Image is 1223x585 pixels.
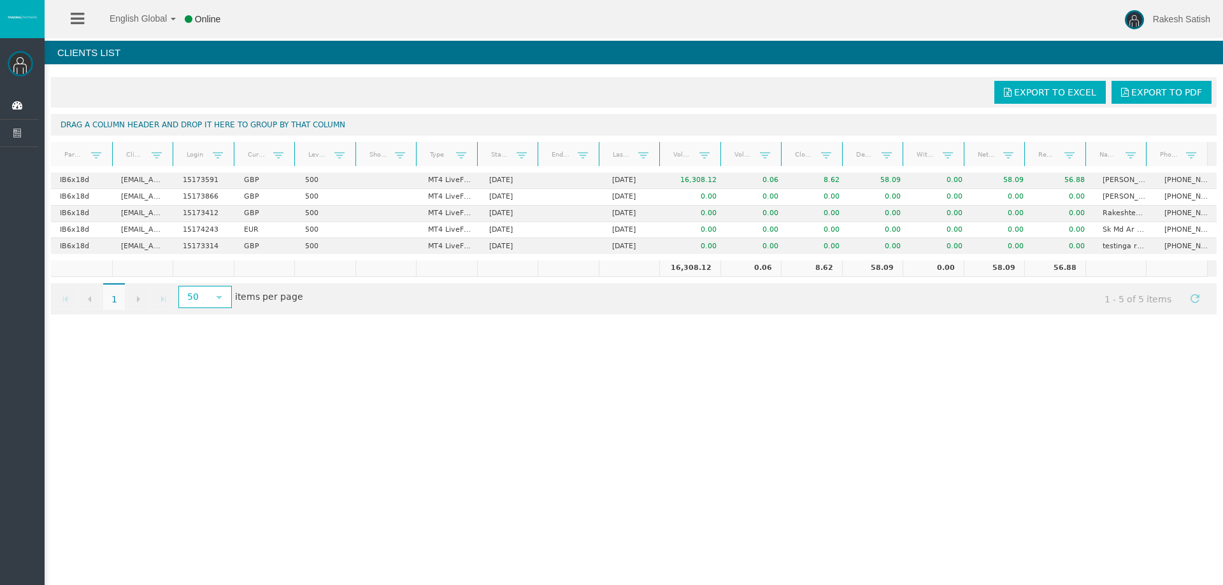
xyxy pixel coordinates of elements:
[848,146,882,163] a: Deposits
[56,146,90,163] a: Partner code
[664,238,726,254] td: 0.00
[175,287,303,308] span: items per page
[1184,287,1206,309] a: Refresh
[235,189,296,206] td: GBP
[214,292,224,302] span: select
[910,173,971,189] td: 0.00
[664,206,726,222] td: 0.00
[480,238,541,254] td: [DATE]
[174,173,235,189] td: 15173591
[848,222,910,239] td: 0.00
[174,238,235,254] td: 15173314
[903,260,964,277] td: 0.00
[51,189,112,206] td: IB6x18d
[419,238,480,254] td: MT4 LiveFloatingSpreadAccount
[419,222,480,239] td: MT4 LiveFloatingSpreadAccount
[300,146,334,163] a: Leverage
[296,206,357,222] td: 500
[971,222,1033,239] td: 0.00
[1094,238,1155,254] td: testinga rakesh
[85,294,95,304] span: Go to the previous page
[726,146,760,163] a: Volume lots
[781,260,842,277] td: 8.62
[178,146,212,163] a: Login
[118,146,152,163] a: Client
[994,81,1106,104] a: Export to Excel
[296,222,357,239] td: 500
[174,206,235,222] td: 15173412
[112,173,173,189] td: [EMAIL_ADDRESS][DOMAIN_NAME]
[1094,222,1155,239] td: Sk Md Ar Roufe
[1091,146,1125,163] a: Name
[51,206,112,222] td: IB6x18d
[6,15,38,20] img: logo.svg
[964,260,1025,277] td: 58.09
[174,189,235,206] td: 15173866
[1155,189,1217,206] td: [PHONE_NUMBER]
[848,173,910,189] td: 58.09
[235,173,296,189] td: GBP
[54,287,77,310] a: Go to the first page
[195,14,220,24] span: Online
[419,206,480,222] td: MT4 LiveFloatingSpreadAccount
[1190,293,1200,304] span: Refresh
[1155,206,1217,222] td: [PHONE_NUMBER]
[787,189,848,206] td: 0.00
[787,146,821,163] a: Closed PNL
[1094,189,1155,206] td: [PERSON_NAME]
[603,222,664,239] td: [DATE]
[152,287,175,310] a: Go to the last page
[51,222,112,239] td: IB6x18d
[235,206,296,222] td: GBP
[910,222,971,239] td: 0.00
[726,189,787,206] td: 0.00
[1033,238,1094,254] td: 0.00
[1033,206,1094,222] td: 0.00
[910,206,971,222] td: 0.00
[419,173,480,189] td: MT4 LiveFloatingSpreadAccount
[1014,87,1096,97] span: Export to Excel
[726,238,787,254] td: 0.00
[78,287,101,310] a: Go to the previous page
[133,294,143,304] span: Go to the next page
[848,189,910,206] td: 0.00
[726,173,787,189] td: 0.06
[603,206,664,222] td: [DATE]
[296,238,357,254] td: 500
[61,294,71,304] span: Go to the first page
[93,13,167,24] span: English Global
[842,260,903,277] td: 58.09
[1155,173,1217,189] td: [PHONE_NUMBER]
[1153,14,1210,24] span: Rakesh Satish
[480,173,541,189] td: [DATE]
[112,238,173,254] td: [EMAIL_ADDRESS][DOMAIN_NAME]
[112,189,173,206] td: [EMAIL_ADDRESS][DOMAIN_NAME]
[971,189,1033,206] td: 0.00
[664,189,726,206] td: 0.00
[51,238,112,254] td: IB6x18d
[1152,146,1187,163] a: Phone
[787,238,848,254] td: 0.00
[1033,189,1094,206] td: 0.00
[112,206,173,222] td: [EMAIL_ADDRESS][DOMAIN_NAME]
[787,173,848,189] td: 8.62
[604,146,638,163] a: Last trade date
[787,206,848,222] td: 0.00
[910,238,971,254] td: 0.00
[103,283,125,310] span: 1
[1094,206,1155,222] td: Rakeshtest testRakesh
[180,287,207,307] span: 50
[971,206,1033,222] td: 0.00
[296,173,357,189] td: 500
[603,189,664,206] td: [DATE]
[666,146,699,163] a: Volume
[1155,222,1217,239] td: [PHONE_NUMBER]
[1031,146,1064,163] a: Real equity
[480,222,541,239] td: [DATE]
[361,146,395,163] a: Short Code
[1033,222,1094,239] td: 0.00
[45,41,1223,64] h4: Clients List
[787,222,848,239] td: 0.00
[603,173,664,189] td: [DATE]
[1125,10,1144,29] img: user-image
